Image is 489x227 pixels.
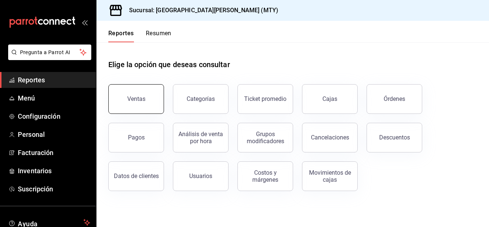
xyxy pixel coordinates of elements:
h3: Sucursal: [GEOGRAPHIC_DATA][PERSON_NAME] (MTY) [123,6,278,15]
div: Pagos [128,134,145,141]
button: Órdenes [367,84,422,114]
button: Análisis de venta por hora [173,123,229,152]
button: Ticket promedio [237,84,293,114]
button: Pagos [108,123,164,152]
span: Facturación [18,148,90,158]
div: Categorías [187,95,215,102]
span: Inventarios [18,166,90,176]
span: Suscripción [18,184,90,194]
div: Análisis de venta por hora [178,131,224,145]
span: Ayuda [18,218,81,227]
span: Pregunta a Parrot AI [20,49,80,56]
span: Personal [18,129,90,139]
button: open_drawer_menu [82,19,88,25]
button: Costos y márgenes [237,161,293,191]
div: Ticket promedio [244,95,286,102]
div: Costos y márgenes [242,169,288,183]
h1: Elige la opción que deseas consultar [108,59,230,70]
button: Grupos modificadores [237,123,293,152]
span: Configuración [18,111,90,121]
span: Reportes [18,75,90,85]
div: Ventas [127,95,145,102]
button: Pregunta a Parrot AI [8,45,91,60]
button: Datos de clientes [108,161,164,191]
div: Cancelaciones [311,134,349,141]
div: Órdenes [384,95,405,102]
a: Pregunta a Parrot AI [5,54,91,62]
button: Movimientos de cajas [302,161,358,191]
div: Movimientos de cajas [307,169,353,183]
button: Cancelaciones [302,123,358,152]
button: Reportes [108,30,134,42]
div: navigation tabs [108,30,171,42]
span: Menú [18,93,90,103]
button: Usuarios [173,161,229,191]
div: Cajas [322,95,338,103]
a: Cajas [302,84,358,114]
div: Datos de clientes [114,172,159,180]
div: Grupos modificadores [242,131,288,145]
div: Descuentos [379,134,410,141]
button: Ventas [108,84,164,114]
button: Categorías [173,84,229,114]
button: Resumen [146,30,171,42]
div: Usuarios [189,172,212,180]
button: Descuentos [367,123,422,152]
